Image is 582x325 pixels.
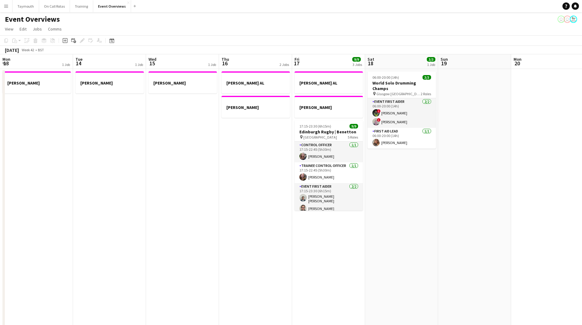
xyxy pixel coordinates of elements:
app-job-card: [PERSON_NAME] [295,96,363,118]
span: 17:15-23:30 (6h15m) [299,124,331,128]
span: Thu [221,56,229,62]
button: Event Overviews [93,0,131,12]
span: Mon [2,56,10,62]
span: 9/9 [350,124,358,128]
app-job-card: [PERSON_NAME] [2,71,71,93]
div: 1 Job [427,62,435,67]
app-job-card: [PERSON_NAME] AL [295,71,363,93]
span: Comms [48,26,62,32]
app-card-role: Control Officer1/117:15-22:45 (5h30m)[PERSON_NAME] [295,142,363,162]
h3: [PERSON_NAME] [148,80,217,86]
span: ! [377,118,381,122]
span: 15 [148,60,156,67]
a: Jobs [30,25,44,33]
h3: [PERSON_NAME] [75,80,144,86]
app-job-card: 17:15-23:30 (6h15m)9/9Edinburgh Rugby | Benetton [GEOGRAPHIC_DATA]5 RolesControl Officer1/117:15-... [295,120,363,211]
h3: World Solo Drumming Champs [368,80,436,91]
app-card-role: First Aid Lead1/106:00-20:00 (14h)[PERSON_NAME] [368,128,436,149]
a: Edit [17,25,29,33]
div: 1 Job [135,62,143,67]
h3: [PERSON_NAME] [295,105,363,110]
span: Edit [20,26,27,32]
span: Glasgow [GEOGRAPHIC_DATA] Unviersity [376,92,421,96]
app-user-avatar: Operations Team [558,16,565,23]
button: Taymouth [13,0,39,12]
app-job-card: 06:00-20:00 (14h)3/3World Solo Drumming Champs Glasgow [GEOGRAPHIC_DATA] Unviersity2 RolesEvent F... [368,71,436,149]
app-job-card: [PERSON_NAME] [221,96,290,118]
span: 2 Roles [421,92,431,96]
span: Sat [368,56,374,62]
a: Comms [46,25,64,33]
h3: [PERSON_NAME] [2,80,71,86]
span: 19 [440,60,448,67]
span: 20 [513,60,522,67]
span: Fri [295,56,299,62]
h3: Edinburgh Rugby | Benetton [295,129,363,135]
app-card-role: Event First Aider2/217:15-23:30 (6h15m)[PERSON_NAME] [PERSON_NAME][PERSON_NAME] [295,183,363,215]
span: 17 [294,60,299,67]
span: 3/3 [427,57,435,62]
span: Wed [148,56,156,62]
span: Jobs [33,26,42,32]
app-user-avatar: Operations Manager [570,16,577,23]
div: 3 Jobs [353,62,362,67]
span: ! [377,109,381,113]
div: 1 Job [62,62,70,67]
span: 18 [367,60,374,67]
h1: Event Overviews [5,15,60,24]
div: 2 Jobs [280,62,289,67]
span: View [5,26,13,32]
span: 13 [2,60,10,67]
app-job-card: [PERSON_NAME] AL [221,71,290,93]
button: On Call Rotas [39,0,70,12]
div: [DATE] [5,47,19,53]
span: 5 Roles [348,135,358,139]
button: Training [70,0,93,12]
span: 3/3 [423,75,431,80]
span: 16 [221,60,229,67]
h3: [PERSON_NAME] [221,105,290,110]
div: BST [38,48,44,52]
span: Sun [441,56,448,62]
app-job-card: [PERSON_NAME] [148,71,217,93]
app-card-role: Event First Aider2/206:00-20:00 (14h)![PERSON_NAME]![PERSON_NAME] [368,98,436,128]
h3: [PERSON_NAME] AL [295,80,363,86]
app-card-role: Trainee Control Officer1/117:15-22:45 (5h30m)[PERSON_NAME] [295,162,363,183]
span: Mon [514,56,522,62]
app-job-card: [PERSON_NAME] [75,71,144,93]
span: 06:00-20:00 (14h) [372,75,399,80]
a: View [2,25,16,33]
span: Tue [75,56,82,62]
div: 1 Job [208,62,216,67]
span: 14 [75,60,82,67]
h3: [PERSON_NAME] AL [221,80,290,86]
span: 9/9 [352,57,361,62]
app-user-avatar: Operations Team [564,16,571,23]
span: Week 42 [20,48,35,52]
span: [GEOGRAPHIC_DATA] [303,135,337,139]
